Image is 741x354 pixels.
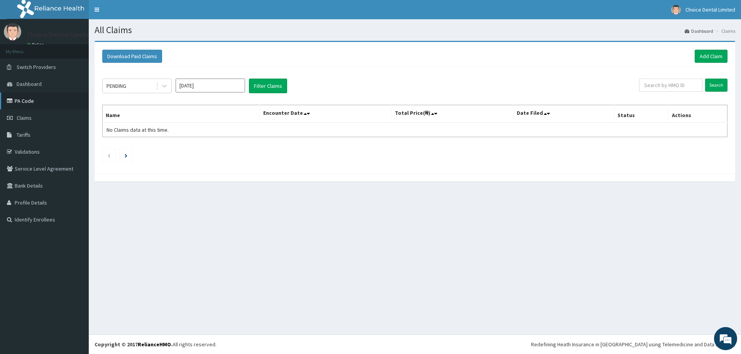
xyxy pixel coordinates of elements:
li: Claims [714,28,735,34]
a: Online [27,42,46,47]
h1: All Claims [95,25,735,35]
a: Add Claim [695,50,727,63]
img: User Image [4,23,21,40]
span: Claims [17,114,32,121]
input: Search [705,79,727,92]
a: Previous page [107,152,111,159]
textarea: Type your message and hit 'Enter' [4,210,147,237]
strong: Copyright © 2017 . [95,341,173,348]
th: Actions [668,105,727,123]
span: Dashboard [17,81,42,87]
input: Select Month and Year [176,79,245,92]
th: Name [103,105,260,123]
a: RelianceHMO [138,341,171,348]
th: Status [614,105,668,123]
input: Search by HMO ID [639,79,702,92]
span: Tariffs [17,131,30,138]
button: Filter Claims [249,79,287,93]
div: Chat with us now [40,43,130,53]
span: Choice Dental Limited [685,6,735,13]
button: Download Paid Claims [102,50,162,63]
span: We're online! [45,97,107,175]
div: Redefining Heath Insurance in [GEOGRAPHIC_DATA] using Telemedicine and Data Science! [531,341,735,348]
p: Choice Dental Limited [27,31,94,38]
th: Date Filed [513,105,614,123]
footer: All rights reserved. [89,334,741,354]
img: d_794563401_company_1708531726252_794563401 [14,39,31,58]
a: Dashboard [685,28,713,34]
th: Encounter Date [260,105,391,123]
div: PENDING [107,82,126,90]
a: Next page [125,152,127,159]
span: Switch Providers [17,64,56,70]
span: No Claims data at this time. [107,126,169,133]
img: User Image [671,5,681,15]
div: Minimize live chat window [127,4,145,22]
th: Total Price(₦) [391,105,513,123]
